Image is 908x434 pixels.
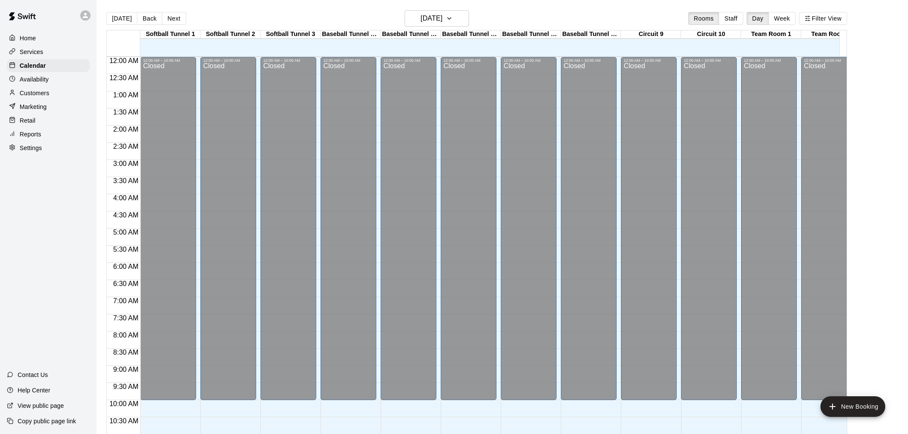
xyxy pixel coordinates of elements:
span: 6:30 AM [111,280,141,287]
span: 8:00 AM [111,332,141,339]
span: 10:30 AM [107,417,141,425]
p: Home [20,34,36,42]
div: Baseball Tunnel 7 (Mound/Machine) [501,30,561,39]
div: 12:00 AM – 10:00 AM: Closed [681,57,737,400]
span: 1:30 AM [111,108,141,116]
button: Next [162,12,186,25]
div: 12:00 AM – 10:00 AM: Closed [441,57,496,400]
div: Baseball Tunnel 8 (Mound) [561,30,621,39]
div: 12:00 AM – 10:00 AM [323,58,374,63]
div: 12:00 AM – 10:00 AM: Closed [140,57,196,400]
span: 9:00 AM [111,366,141,373]
div: 12:00 AM – 10:00 AM: Closed [501,57,557,400]
a: Reports [7,128,90,141]
div: Closed [443,63,494,403]
p: View public page [18,401,64,410]
div: 12:00 AM – 10:00 AM [623,58,674,63]
div: 12:00 AM – 10:00 AM [383,58,434,63]
button: [DATE] [405,10,469,27]
p: Availability [20,75,49,84]
div: 12:00 AM – 10:00 AM [443,58,494,63]
p: Retail [20,116,36,125]
a: Calendar [7,59,90,72]
button: Rooms [688,12,719,25]
div: 12:00 AM – 10:00 AM: Closed [381,57,436,400]
div: Baseball Tunnel 4 (Machine) [321,30,381,39]
span: 4:00 AM [111,194,141,202]
div: Baseball Tunnel 6 (Machine) [441,30,501,39]
div: 12:00 AM – 10:00 AM [744,58,794,63]
a: Marketing [7,100,90,113]
div: 12:00 AM – 10:00 AM: Closed [561,57,617,400]
div: 12:00 AM – 10:00 AM: Closed [741,57,797,400]
button: Week [769,12,796,25]
span: 5:30 AM [111,246,141,253]
div: Closed [203,63,254,403]
div: 12:00 AM – 10:00 AM: Closed [621,57,677,400]
button: Back [137,12,162,25]
p: Settings [20,144,42,152]
div: 12:00 AM – 10:00 AM [804,58,854,63]
span: 1:00 AM [111,91,141,99]
p: Contact Us [18,371,48,379]
p: Customers [20,89,49,97]
div: 12:00 AM – 10:00 AM: Closed [200,57,256,400]
div: Baseball Tunnel 5 (Machine) [381,30,441,39]
span: 12:30 AM [107,74,141,81]
button: [DATE] [106,12,137,25]
div: Softball Tunnel 1 [140,30,200,39]
div: 12:00 AM – 10:00 AM [263,58,314,63]
span: 7:00 AM [111,297,141,304]
button: add [820,396,885,417]
a: Settings [7,142,90,154]
div: Closed [744,63,794,403]
div: Closed [383,63,434,403]
span: 10:00 AM [107,400,141,407]
a: Customers [7,87,90,99]
p: Marketing [20,102,47,111]
div: Circuit 9 [621,30,681,39]
div: 12:00 AM – 10:00 AM [684,58,734,63]
div: 12:00 AM – 10:00 AM [503,58,554,63]
span: 8:30 AM [111,349,141,356]
div: Closed [804,63,854,403]
div: Team Room 2 [801,30,861,39]
div: Retail [7,114,90,127]
span: 2:00 AM [111,126,141,133]
div: Closed [263,63,314,403]
h6: [DATE] [421,12,442,24]
div: Closed [323,63,374,403]
div: 12:00 AM – 10:00 AM [143,58,194,63]
p: Reports [20,130,41,139]
span: 4:30 AM [111,211,141,219]
div: Closed [623,63,674,403]
p: Copy public page link [18,417,76,425]
span: 6:00 AM [111,263,141,270]
a: Services [7,45,90,58]
div: Softball Tunnel 2 [200,30,260,39]
button: Filter View [799,12,847,25]
div: Closed [503,63,554,403]
button: Day [747,12,769,25]
div: 12:00 AM – 10:00 AM: Closed [801,57,857,400]
span: 12:00 AM [107,57,141,64]
span: 3:00 AM [111,160,141,167]
div: Team Room 1 [741,30,801,39]
div: 12:00 AM – 10:00 AM [203,58,254,63]
div: 12:00 AM – 10:00 AM: Closed [260,57,316,400]
a: Home [7,32,90,45]
span: 9:30 AM [111,383,141,390]
span: 5:00 AM [111,229,141,236]
div: Circuit 10 [681,30,741,39]
a: Availability [7,73,90,86]
button: Staff [719,12,743,25]
p: Services [20,48,43,56]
